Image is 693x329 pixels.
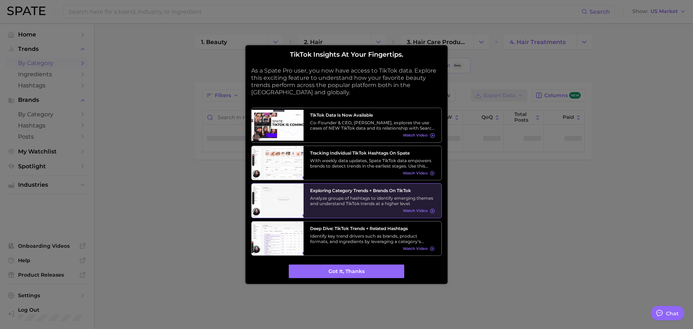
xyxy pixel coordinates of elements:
h3: Tracking Individual TikTok Hashtags on Spate [310,150,435,156]
span: Watch Video [403,209,428,213]
div: Analyze groups of hashtags to identify emerging themes and understand TikTok trends at a higher l... [310,195,435,206]
a: Tracking Individual TikTok Hashtags on SpateWith weekly data updates, Spate TikTok data empowers ... [251,146,442,181]
a: TikTok data is now availableCo-Founder & CEO, [PERSON_NAME], explores the use cases of NEW TikTok... [251,108,442,143]
p: As a Spate Pro user, you now have access to TikTok data. Explore this exciting feature to underst... [251,67,442,96]
span: Watch Video [403,171,428,176]
span: Watch Video [403,133,428,138]
span: Watch Video [403,246,428,251]
div: Co-Founder & CEO, [PERSON_NAME], explores the use cases of NEW TikTok data and its relationship w... [310,120,435,131]
h3: Deep Dive: TikTok Trends + Related Hashtags [310,226,435,231]
a: Deep Dive: TikTok Trends + Related HashtagsIdentify key trend drivers such as brands, product for... [251,221,442,256]
div: With weekly data updates, Spate TikTok data empowers brands to detect trends in the earliest stag... [310,158,435,169]
div: Identify key trend drivers such as brands, product formats, and ingredients by leveraging a categ... [310,233,435,244]
a: Exploring Category Trends + Brands on TikTokAnalyze groups of hashtags to identify emerging theme... [251,183,442,218]
h3: Exploring Category Trends + Brands on TikTok [310,188,435,193]
button: Got it, thanks [289,265,404,278]
h3: TikTok data is now available [310,112,435,118]
h2: TikTok insights at your fingertips. [251,51,442,59]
